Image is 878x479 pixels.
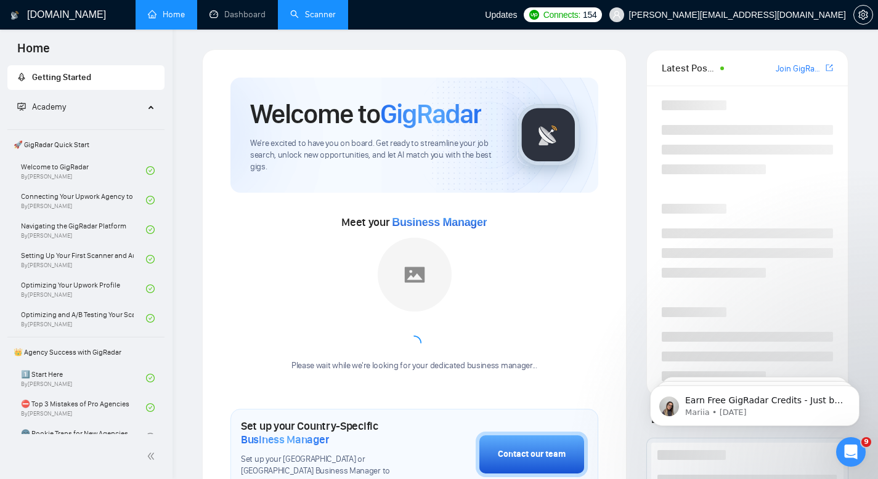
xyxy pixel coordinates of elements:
[529,10,539,20] img: upwork-logo.png
[407,336,421,350] span: loading
[836,437,866,467] iframe: Intercom live chat
[543,8,580,22] span: Connects:
[284,360,545,372] div: Please wait while we're looking for your dedicated business manager...
[392,216,487,228] span: Business Manager
[498,448,566,461] div: Contact our team
[147,450,159,462] span: double-left
[146,433,155,441] span: check-circle
[250,138,497,173] span: We're excited to have you on board. Get ready to streamline your job search, unlock new opportuni...
[378,238,452,312] img: placeholder.png
[776,62,823,76] a: Join GigRadar Slack Community
[612,10,621,19] span: user
[146,284,155,293] span: check-circle
[854,10,872,20] span: setting
[146,314,155,323] span: check-circle
[21,305,146,332] a: Optimizing and A/B Testing Your Scanner for Better ResultsBy[PERSON_NAME]
[290,9,336,20] a: searchScanner
[9,340,163,364] span: 👑 Agency Success with GigRadar
[21,187,146,214] a: Connecting Your Upwork Agency to GigRadarBy[PERSON_NAME]
[146,196,155,204] span: check-circle
[476,432,588,477] button: Contact our team
[826,62,833,74] a: export
[861,437,871,447] span: 9
[583,8,596,22] span: 154
[21,216,146,243] a: Navigating the GigRadar PlatformBy[PERSON_NAME]
[518,104,579,166] img: gigradar-logo.png
[341,215,487,229] span: Meet your
[380,97,481,131] span: GigRadar
[632,360,878,446] iframe: Intercom notifications message
[9,132,163,157] span: 🚀 GigRadar Quick Start
[7,65,165,90] li: Getting Started
[250,97,481,131] h1: Welcome to
[17,102,26,111] span: fund-projection-screen
[209,9,266,20] a: dashboardDashboard
[32,102,66,112] span: Academy
[148,9,185,20] a: homeHome
[21,394,146,421] a: ⛔ Top 3 Mistakes of Pro AgenciesBy[PERSON_NAME]
[21,364,146,392] a: 1️⃣ Start HereBy[PERSON_NAME]
[146,403,155,412] span: check-circle
[146,255,155,264] span: check-circle
[853,10,873,20] a: setting
[21,246,146,273] a: Setting Up Your First Scanner and Auto-BidderBy[PERSON_NAME]
[21,424,146,451] a: 🌚 Rookie Traps for New Agencies
[17,73,26,81] span: rocket
[662,60,717,76] span: Latest Posts from the GigRadar Community
[32,72,91,83] span: Getting Started
[241,419,414,446] h1: Set up your Country-Specific
[241,433,329,446] span: Business Manager
[21,275,146,302] a: Optimizing Your Upwork ProfileBy[PERSON_NAME]
[7,39,60,65] span: Home
[485,10,517,20] span: Updates
[146,166,155,175] span: check-circle
[21,157,146,184] a: Welcome to GigRadarBy[PERSON_NAME]
[146,225,155,234] span: check-circle
[17,102,66,112] span: Academy
[10,6,19,25] img: logo
[826,63,833,73] span: export
[853,5,873,25] button: setting
[146,374,155,382] span: check-circle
